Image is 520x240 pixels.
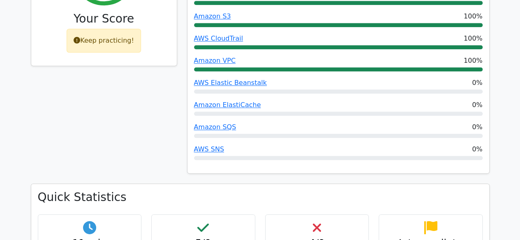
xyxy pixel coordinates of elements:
[194,79,267,87] a: AWS Elastic Beanstalk
[472,122,482,132] span: 0%
[194,101,261,109] a: Amazon ElastiCache
[464,56,483,66] span: 100%
[194,34,243,42] a: AWS CloudTrail
[67,29,141,53] div: Keep practicing!
[472,144,482,154] span: 0%
[194,57,236,64] a: Amazon VPC
[38,190,483,204] h3: Quick Statistics
[472,78,482,88] span: 0%
[464,11,483,21] span: 100%
[194,12,231,20] a: Amazon S3
[194,145,224,153] a: AWS SNS
[464,34,483,43] span: 100%
[472,100,482,110] span: 0%
[194,123,236,131] a: Amazon SQS
[38,12,170,26] h3: Your Score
